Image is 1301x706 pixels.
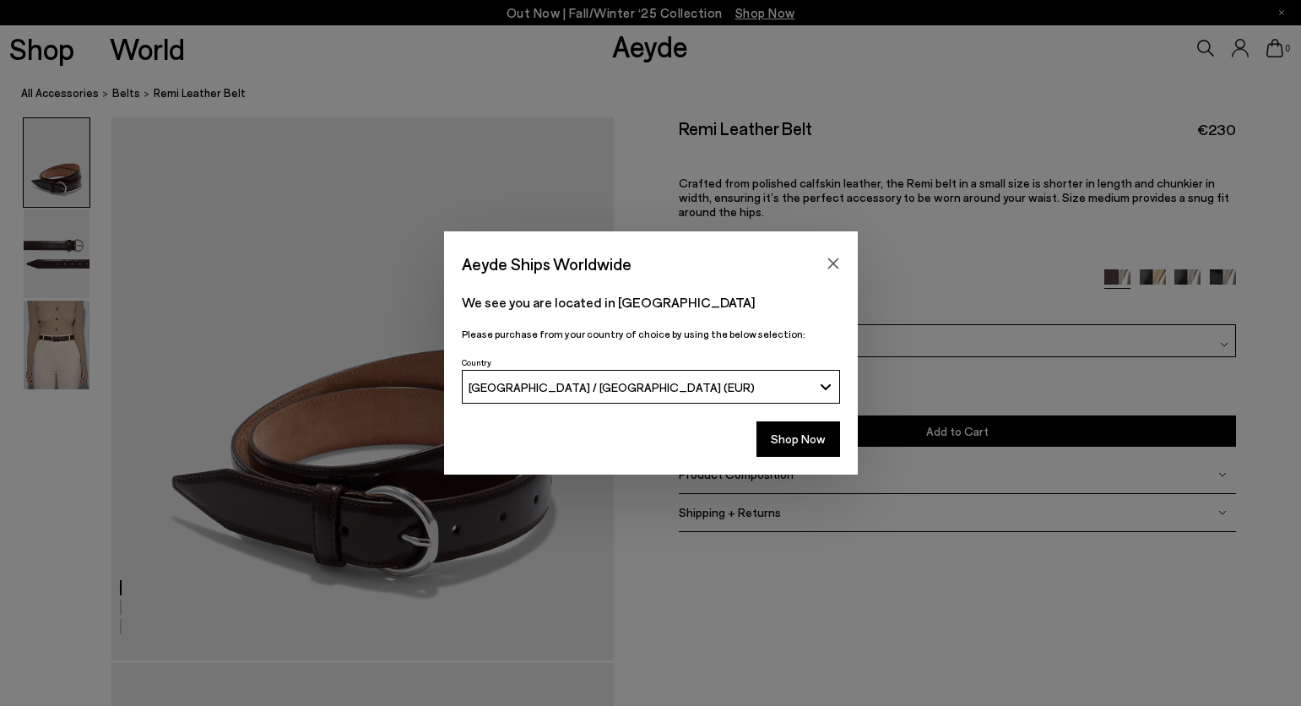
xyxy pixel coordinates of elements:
button: Close [821,251,846,276]
p: Please purchase from your country of choice by using the below selection: [462,326,840,342]
p: We see you are located in [GEOGRAPHIC_DATA] [462,292,840,312]
button: Shop Now [756,421,840,457]
span: Aeyde Ships Worldwide [462,249,632,279]
span: [GEOGRAPHIC_DATA] / [GEOGRAPHIC_DATA] (EUR) [469,380,755,394]
span: Country [462,357,491,367]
